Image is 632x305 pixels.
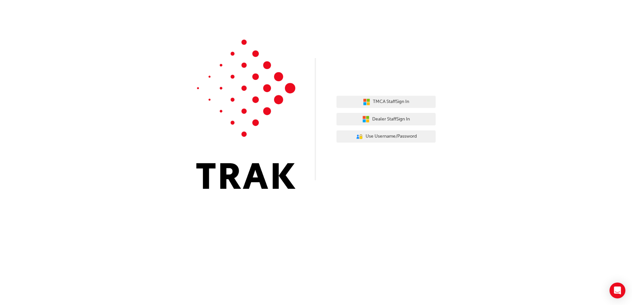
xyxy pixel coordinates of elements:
[610,283,625,298] div: Open Intercom Messenger
[336,130,436,143] button: Use Username/Password
[336,113,436,125] button: Dealer StaffSign In
[373,98,409,106] span: TMCA Staff Sign In
[372,116,410,123] span: Dealer Staff Sign In
[336,96,436,108] button: TMCA StaffSign In
[196,40,296,189] img: Trak
[366,133,417,140] span: Use Username/Password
